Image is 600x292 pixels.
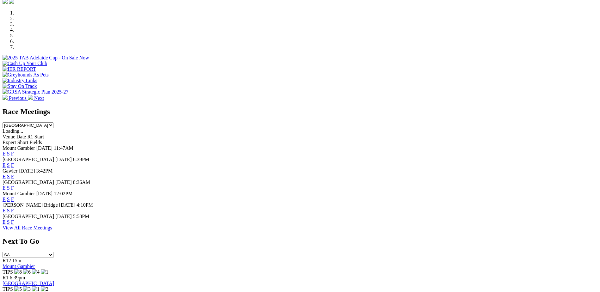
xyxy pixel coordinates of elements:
img: 8 [14,269,22,275]
img: 2025 TAB Adelaide Cup - On Sale Now [3,55,89,61]
span: [GEOGRAPHIC_DATA] [3,157,54,162]
span: [DATE] [55,157,72,162]
span: 5:58PM [73,214,90,219]
span: Loading... [3,128,23,134]
span: [DATE] [55,214,72,219]
span: R1 [3,275,9,280]
span: 3:42PM [36,168,53,173]
a: Mount Gambier [3,264,35,269]
a: F [11,197,14,202]
span: [DATE] [36,191,53,196]
a: F [11,162,14,168]
a: S [7,208,10,213]
span: Previous [9,95,27,101]
span: Mount Gambier [3,191,35,196]
a: F [11,185,14,191]
span: R12 [3,258,11,263]
a: E [3,208,6,213]
span: Venue [3,134,15,139]
img: Stay On Track [3,83,37,89]
span: Short [17,140,28,145]
span: TIPS [3,269,13,275]
h2: Next To Go [3,237,597,246]
img: 1 [32,286,40,292]
a: View All Race Meetings [3,225,52,230]
img: 2 [41,286,48,292]
a: E [3,185,6,191]
span: 6:39pm [10,275,25,280]
a: E [3,197,6,202]
a: [GEOGRAPHIC_DATA] [3,281,54,286]
a: S [7,197,10,202]
a: S [7,219,10,225]
a: E [3,219,6,225]
img: 6 [23,269,31,275]
img: 4 [32,269,40,275]
span: 12:02PM [54,191,73,196]
h2: Race Meetings [3,107,597,116]
span: Date [16,134,26,139]
span: Expert [3,140,16,145]
img: GRSA Strategic Plan 2025-27 [3,89,68,95]
a: F [11,219,14,225]
span: 6:39PM [73,157,90,162]
span: Gawler [3,168,17,173]
span: Fields [29,140,42,145]
a: E [3,174,6,179]
span: R1 Start [27,134,44,139]
a: F [11,208,14,213]
a: Previous [3,95,28,101]
a: S [7,162,10,168]
span: 11:47AM [54,145,73,151]
span: [DATE] [36,145,53,151]
span: 8:36AM [73,179,90,185]
img: IER REPORT [3,66,36,72]
span: [DATE] [55,179,72,185]
img: Greyhounds As Pets [3,72,49,78]
span: [GEOGRAPHIC_DATA] [3,214,54,219]
img: chevron-right-pager-white.svg [28,95,33,100]
span: Mount Gambier [3,145,35,151]
a: F [11,151,14,156]
a: Next [28,95,44,101]
a: E [3,162,6,168]
a: E [3,151,6,156]
img: chevron-left-pager-white.svg [3,95,8,100]
a: S [7,151,10,156]
span: TIPS [3,286,13,292]
img: 3 [23,286,31,292]
span: [PERSON_NAME] Bridge [3,202,58,208]
a: F [11,174,14,179]
span: 4:10PM [77,202,93,208]
a: S [7,174,10,179]
span: [GEOGRAPHIC_DATA] [3,179,54,185]
span: Next [34,95,44,101]
img: Cash Up Your Club [3,61,47,66]
a: S [7,185,10,191]
img: 5 [14,286,22,292]
img: 1 [41,269,48,275]
span: [DATE] [59,202,76,208]
span: 15m [12,258,21,263]
span: [DATE] [19,168,35,173]
img: Industry Links [3,78,37,83]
